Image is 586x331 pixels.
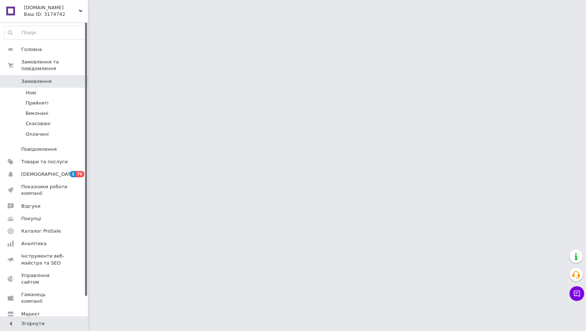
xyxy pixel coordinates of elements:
[21,159,68,165] span: Товари та послуги
[21,146,57,153] span: Повідомлення
[26,120,51,127] span: Скасовані
[26,100,48,106] span: Прийняті
[21,272,68,285] span: Управління сайтом
[21,59,88,72] span: Замовлення та повідомлення
[21,203,40,210] span: Відгуки
[570,286,584,301] button: Чат з покупцем
[26,131,49,138] span: Оплачені
[21,240,47,247] span: Аналітика
[76,171,84,177] span: 76
[21,253,68,266] span: Інструменти веб-майстра та SEO
[24,11,88,18] div: Ваш ID: 3174742
[70,171,76,177] span: 1
[21,46,42,53] span: Головна
[26,110,48,117] span: Виконані
[26,90,36,96] span: Нові
[21,171,75,178] span: [DEMOGRAPHIC_DATA]
[21,215,41,222] span: Покупці
[21,291,68,305] span: Гаманець компанії
[21,228,61,234] span: Каталог ProSale
[21,183,68,197] span: Показники роботи компанії
[4,26,86,39] input: Пошук
[21,78,52,85] span: Замовлення
[24,4,79,11] span: Gumoto.com.ua
[21,311,40,317] span: Маркет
